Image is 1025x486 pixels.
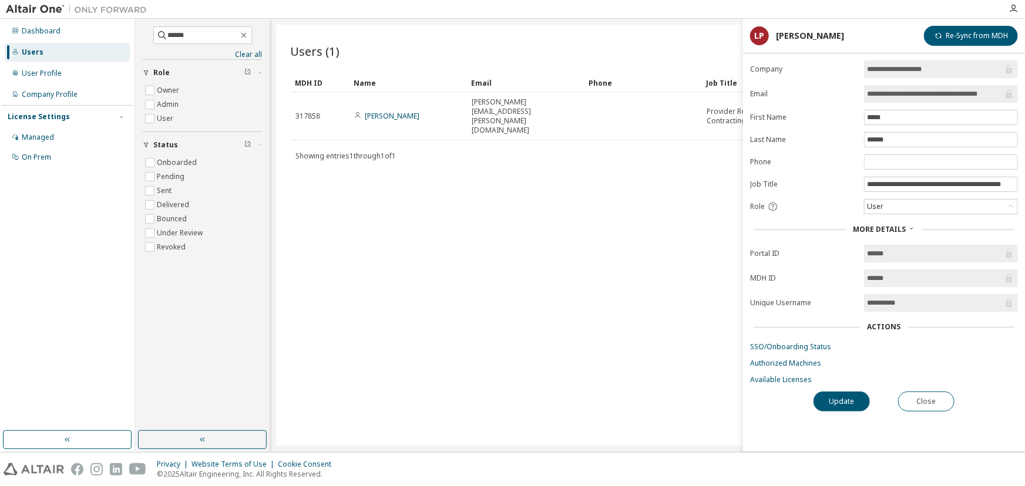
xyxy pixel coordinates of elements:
[750,202,765,211] span: Role
[814,392,870,411] button: Update
[750,342,1018,352] a: SSO/Onboarding Status
[868,322,901,332] div: Actions
[110,463,122,475] img: linkedin.svg
[22,133,54,142] div: Managed
[157,198,191,212] label: Delivered
[157,112,176,126] label: User
[22,69,62,78] div: User Profile
[157,469,338,479] p: © 2025 Altair Engineering, Inc. All Rights Reserved.
[153,68,170,77] span: Role
[750,157,857,167] label: Phone
[750,26,769,45] div: LP
[750,249,857,258] label: Portal ID
[295,151,396,161] span: Showing entries 1 through 1 of 1
[750,375,1018,384] a: Available Licenses
[924,26,1018,46] button: Re-Sync from MDH
[853,224,906,234] span: More Details
[157,170,187,184] label: Pending
[365,111,419,121] a: [PERSON_NAME]
[750,298,857,308] label: Unique Username
[750,359,1018,368] a: Authorized Machines
[750,135,857,144] label: Last Name
[157,240,188,254] label: Revoked
[865,200,1017,214] div: User
[776,31,844,41] div: [PERSON_NAME]
[750,113,857,122] label: First Name
[295,112,320,121] span: 317858
[90,463,103,475] img: instagram.svg
[22,48,43,57] div: Users
[898,392,955,411] button: Close
[750,65,857,74] label: Company
[157,156,199,170] label: Onboarded
[707,107,814,126] span: Provider Relations & Contracting Specialist II
[295,73,344,92] div: MDH ID
[244,68,251,77] span: Clear filter
[244,140,251,150] span: Clear filter
[706,73,814,92] div: Job Title
[22,90,78,99] div: Company Profile
[71,463,83,475] img: facebook.svg
[472,97,579,135] span: [PERSON_NAME][EMAIL_ADDRESS][PERSON_NAME][DOMAIN_NAME]
[157,212,189,226] label: Bounced
[22,26,61,36] div: Dashboard
[129,463,146,475] img: youtube.svg
[750,180,857,189] label: Job Title
[157,97,181,112] label: Admin
[750,274,857,283] label: MDH ID
[191,460,278,469] div: Website Terms of Use
[6,4,153,15] img: Altair One
[354,73,462,92] div: Name
[153,140,178,150] span: Status
[157,460,191,469] div: Privacy
[22,153,51,162] div: On Prem
[8,112,70,122] div: License Settings
[865,200,885,213] div: User
[143,50,262,59] a: Clear all
[157,83,182,97] label: Owner
[589,73,697,92] div: Phone
[4,463,64,475] img: altair_logo.svg
[290,43,340,59] span: Users (1)
[471,73,579,92] div: Email
[157,184,174,198] label: Sent
[750,89,857,99] label: Email
[278,460,338,469] div: Cookie Consent
[157,226,205,240] label: Under Review
[143,60,262,86] button: Role
[143,132,262,158] button: Status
